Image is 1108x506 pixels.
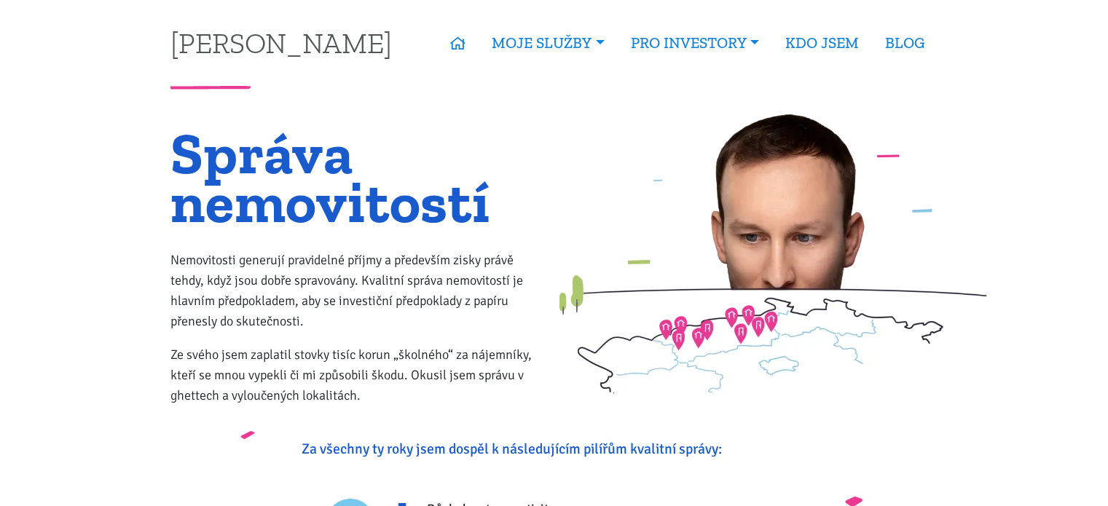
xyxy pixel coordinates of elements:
a: BLOG [872,26,938,60]
a: MOJE SLUŽBY [479,26,617,60]
a: KDO JSEM [772,26,872,60]
a: PRO INVESTORY [618,26,772,60]
h1: Správa nemovitostí [170,129,544,226]
p: Nemovitosti generují pravidelné příjmy a především zisky právě tehdy, když jsou dobře spravovány.... [170,250,544,331]
p: Ze svého jsem zaplatil stovky tisíc korun „školného“ za nájemníky, kteří se mnou vypekli či mi zp... [170,344,544,406]
a: [PERSON_NAME] [170,28,392,57]
p: Za všechny ty roky jsem dospěl k následujícím pilířům kvalitní správy: [302,439,806,459]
